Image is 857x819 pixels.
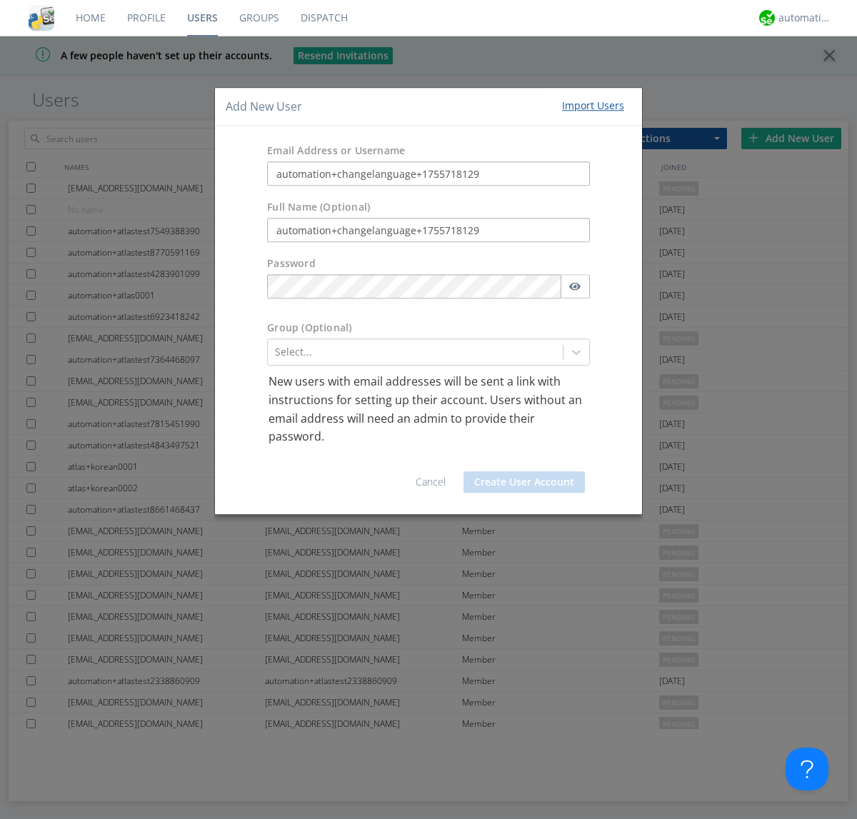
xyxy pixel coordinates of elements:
[562,99,624,113] div: Import Users
[267,201,370,215] label: Full Name (Optional)
[778,11,832,25] div: automation+atlas
[226,99,302,115] h4: Add New User
[267,144,405,159] label: Email Address or Username
[267,257,316,271] label: Password
[269,373,588,446] p: New users with email addresses will be sent a link with instructions for setting up their account...
[29,5,54,31] img: cddb5a64eb264b2086981ab96f4c1ba7
[267,218,590,243] input: Julie Appleseed
[267,162,590,186] input: e.g. email@address.com, Housekeeping1
[759,10,775,26] img: d2d01cd9b4174d08988066c6d424eccd
[463,471,585,493] button: Create User Account
[416,475,446,488] a: Cancel
[267,321,351,336] label: Group (Optional)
